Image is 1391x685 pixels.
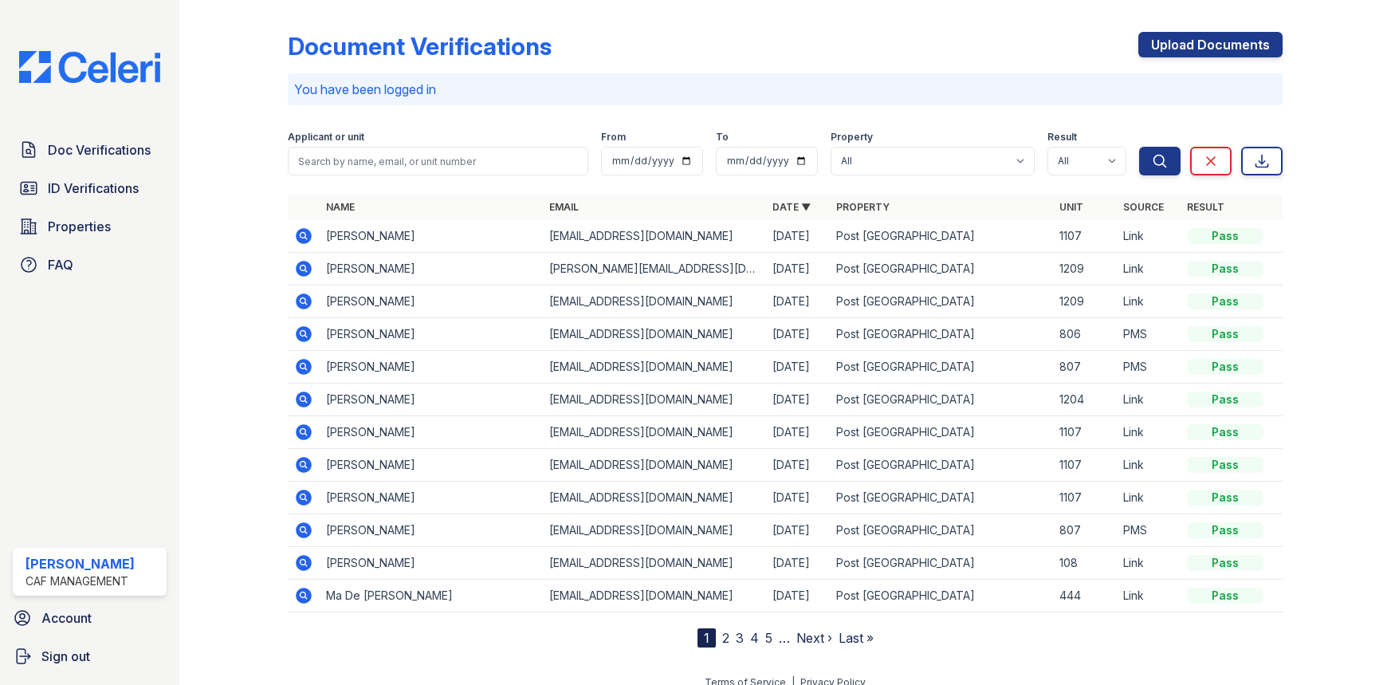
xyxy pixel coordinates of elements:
[1053,580,1117,612] td: 444
[1053,318,1117,351] td: 806
[830,482,1053,514] td: Post [GEOGRAPHIC_DATA]
[26,573,135,589] div: CAF Management
[6,640,173,672] button: Sign out
[779,628,790,648] span: …
[750,630,759,646] a: 4
[1117,482,1181,514] td: Link
[1117,416,1181,449] td: Link
[1187,261,1263,277] div: Pass
[6,51,173,83] img: CE_Logo_Blue-a8612792a0a2168367f1c8372b55b34899dd931a85d93a1a3d3e32e68fde9ad4.png
[543,514,766,547] td: [EMAIL_ADDRESS][DOMAIN_NAME]
[543,449,766,482] td: [EMAIL_ADDRESS][DOMAIN_NAME]
[1053,351,1117,384] td: 807
[830,416,1053,449] td: Post [GEOGRAPHIC_DATA]
[830,253,1053,285] td: Post [GEOGRAPHIC_DATA]
[320,351,543,384] td: [PERSON_NAME]
[6,602,173,634] a: Account
[766,220,830,253] td: [DATE]
[288,131,364,144] label: Applicant or unit
[722,630,729,646] a: 2
[830,220,1053,253] td: Post [GEOGRAPHIC_DATA]
[766,351,830,384] td: [DATE]
[1117,580,1181,612] td: Link
[1187,588,1263,604] div: Pass
[320,449,543,482] td: [PERSON_NAME]
[1053,514,1117,547] td: 807
[836,201,890,213] a: Property
[543,384,766,416] td: [EMAIL_ADDRESS][DOMAIN_NAME]
[1187,555,1263,571] div: Pass
[1117,547,1181,580] td: Link
[320,318,543,351] td: [PERSON_NAME]
[1187,392,1263,407] div: Pass
[697,628,716,648] div: 1
[48,140,151,159] span: Doc Verifications
[1053,547,1117,580] td: 108
[320,547,543,580] td: [PERSON_NAME]
[41,608,92,628] span: Account
[320,384,543,416] td: [PERSON_NAME]
[320,285,543,318] td: [PERSON_NAME]
[320,416,543,449] td: [PERSON_NAME]
[1187,326,1263,342] div: Pass
[1123,201,1164,213] a: Source
[1053,482,1117,514] td: 1107
[766,285,830,318] td: [DATE]
[26,554,135,573] div: [PERSON_NAME]
[765,630,772,646] a: 5
[839,630,874,646] a: Last »
[1053,384,1117,416] td: 1204
[766,482,830,514] td: [DATE]
[830,285,1053,318] td: Post [GEOGRAPHIC_DATA]
[1187,522,1263,538] div: Pass
[13,134,167,166] a: Doc Verifications
[766,253,830,285] td: [DATE]
[1117,253,1181,285] td: Link
[1138,32,1283,57] a: Upload Documents
[1047,131,1077,144] label: Result
[1187,457,1263,473] div: Pass
[766,514,830,547] td: [DATE]
[320,220,543,253] td: [PERSON_NAME]
[1053,253,1117,285] td: 1209
[288,147,588,175] input: Search by name, email, or unit number
[766,384,830,416] td: [DATE]
[41,647,90,666] span: Sign out
[1053,220,1117,253] td: 1107
[1117,351,1181,384] td: PMS
[543,285,766,318] td: [EMAIL_ADDRESS][DOMAIN_NAME]
[320,253,543,285] td: [PERSON_NAME]
[766,416,830,449] td: [DATE]
[1117,220,1181,253] td: Link
[543,220,766,253] td: [EMAIL_ADDRESS][DOMAIN_NAME]
[1117,449,1181,482] td: Link
[601,131,626,144] label: From
[1059,201,1083,213] a: Unit
[716,131,729,144] label: To
[1053,416,1117,449] td: 1107
[13,211,167,242] a: Properties
[13,172,167,204] a: ID Verifications
[796,630,832,646] a: Next ›
[830,514,1053,547] td: Post [GEOGRAPHIC_DATA]
[320,580,543,612] td: Ma De [PERSON_NAME]
[766,580,830,612] td: [DATE]
[1187,359,1263,375] div: Pass
[830,384,1053,416] td: Post [GEOGRAPHIC_DATA]
[766,449,830,482] td: [DATE]
[543,318,766,351] td: [EMAIL_ADDRESS][DOMAIN_NAME]
[48,255,73,274] span: FAQ
[1053,449,1117,482] td: 1107
[830,449,1053,482] td: Post [GEOGRAPHIC_DATA]
[831,131,873,144] label: Property
[288,32,552,61] div: Document Verifications
[1187,228,1263,244] div: Pass
[543,547,766,580] td: [EMAIL_ADDRESS][DOMAIN_NAME]
[549,201,579,213] a: Email
[1117,285,1181,318] td: Link
[830,547,1053,580] td: Post [GEOGRAPHIC_DATA]
[1117,514,1181,547] td: PMS
[1187,424,1263,440] div: Pass
[1053,285,1117,318] td: 1209
[1117,318,1181,351] td: PMS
